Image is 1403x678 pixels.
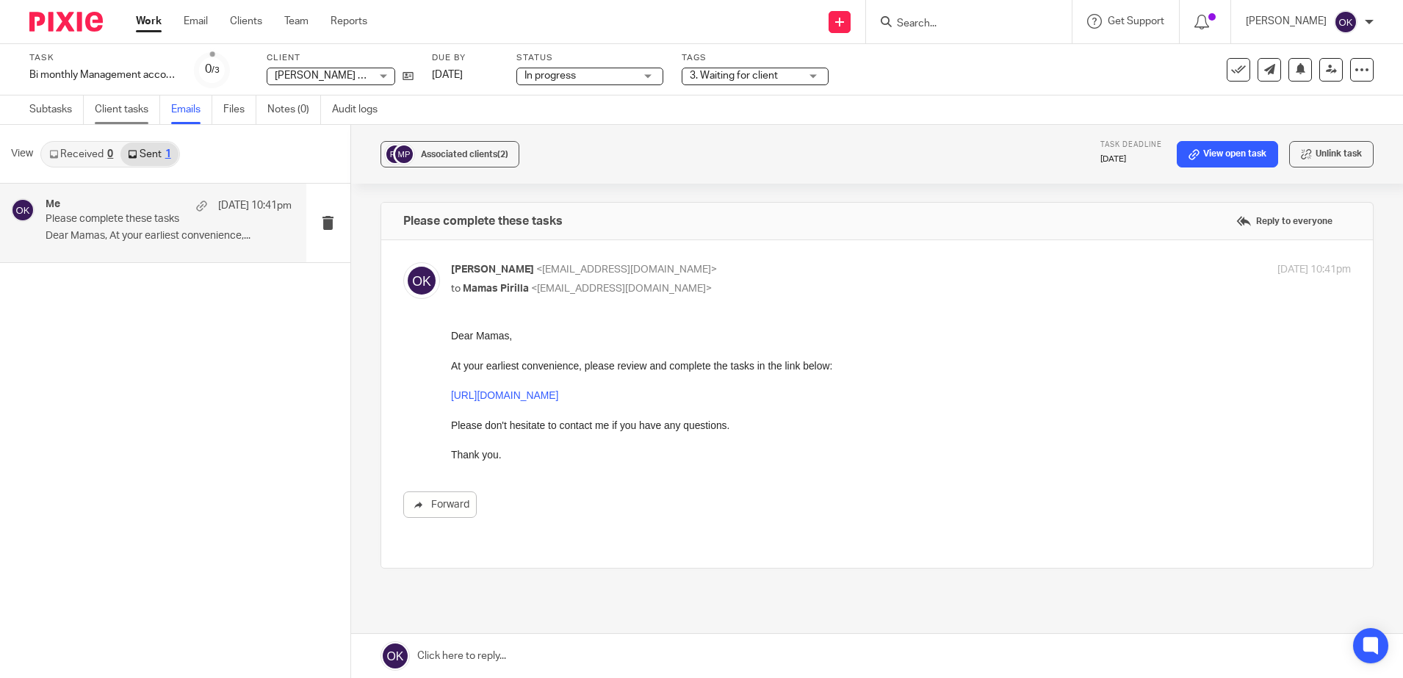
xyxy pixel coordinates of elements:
[1100,154,1162,165] p: [DATE]
[1277,262,1351,278] p: [DATE] 10:41pm
[1334,10,1357,34] img: svg%3E
[393,143,415,165] img: svg%3E
[46,213,242,226] p: Please complete these tasks
[432,70,463,80] span: [DATE]
[29,95,84,124] a: Subtasks
[184,14,208,29] a: Email
[171,95,212,124] a: Emails
[284,14,309,29] a: Team
[524,71,576,81] span: In progress
[403,491,477,518] a: Forward
[531,284,712,294] span: <[EMAIL_ADDRESS][DOMAIN_NAME]>
[212,66,220,74] small: /3
[536,264,717,275] span: <[EMAIL_ADDRESS][DOMAIN_NAME]>
[230,14,262,29] a: Clients
[136,14,162,29] a: Work
[332,95,389,124] a: Audit logs
[223,95,256,124] a: Files
[46,198,60,211] h4: Me
[432,52,498,64] label: Due by
[421,150,508,159] span: Associated clients
[690,71,778,81] span: 3. Waiting for client
[497,150,508,159] span: (2)
[1289,141,1374,167] button: Unlink task
[11,198,35,222] img: svg%3E
[205,61,220,78] div: 0
[165,149,171,159] div: 1
[451,284,461,294] span: to
[275,71,428,81] span: [PERSON_NAME] Homes Limited
[1177,141,1278,167] a: View open task
[11,146,33,162] span: View
[1100,141,1162,148] span: Task deadline
[516,52,663,64] label: Status
[463,284,529,294] span: Mamas Pirilla
[267,52,414,64] label: Client
[451,264,534,275] span: [PERSON_NAME]
[403,214,563,228] h4: Please complete these tasks
[403,262,440,299] img: svg%3E
[46,230,292,242] p: Dear Mamas, At your earliest convenience,...
[29,68,176,82] div: Bi monthly Management accounts
[29,52,176,64] label: Task
[95,95,160,124] a: Client tasks
[29,12,103,32] img: Pixie
[682,52,829,64] label: Tags
[384,143,406,165] img: svg%3E
[218,198,292,213] p: [DATE] 10:41pm
[380,141,519,167] button: Associated clients(2)
[120,143,178,166] a: Sent1
[1246,14,1327,29] p: [PERSON_NAME]
[107,149,113,159] div: 0
[1233,210,1336,232] label: Reply to everyone
[331,14,367,29] a: Reports
[895,18,1028,31] input: Search
[42,143,120,166] a: Received0
[1108,16,1164,26] span: Get Support
[267,95,321,124] a: Notes (0)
